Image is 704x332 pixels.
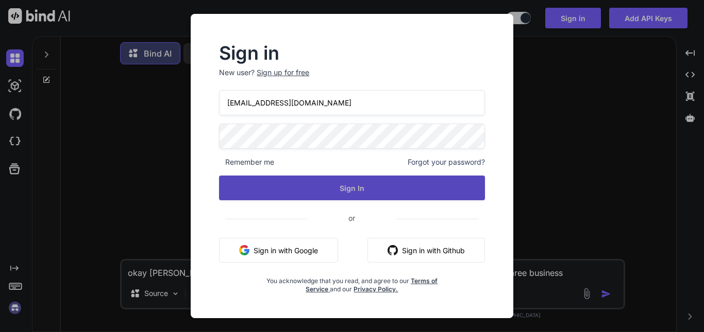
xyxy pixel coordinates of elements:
[263,271,441,293] div: You acknowledge that you read, and agree to our and our
[219,238,338,263] button: Sign in with Google
[306,277,438,293] a: Terms of Service
[239,245,249,255] img: google
[367,238,485,263] button: Sign in with Github
[408,157,485,167] span: Forgot your password?
[257,67,309,78] div: Sign up for free
[307,205,396,231] span: or
[219,45,485,61] h2: Sign in
[388,245,398,255] img: github
[354,285,398,293] a: Privacy Policy.
[219,157,274,167] span: Remember me
[219,67,485,90] p: New user?
[219,90,485,115] input: Login or Email
[219,176,485,200] button: Sign In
